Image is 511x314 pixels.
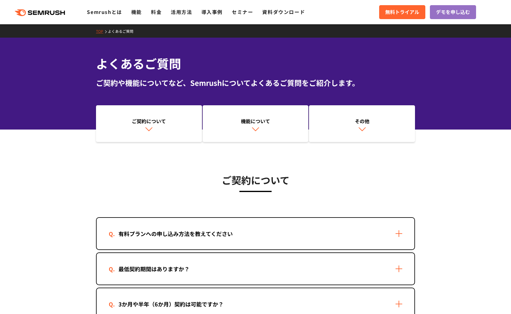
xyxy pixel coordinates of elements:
[96,77,415,88] div: ご契約や機能についてなど、Semrushについてよくあるご質問をご紹介します。
[385,8,419,16] span: 無料トライアル
[96,105,202,142] a: ご契約について
[232,8,253,15] a: セミナー
[109,265,199,273] div: 最低契約期間はありますか？
[201,8,223,15] a: 導入事例
[379,5,425,19] a: 無料トライアル
[87,8,122,15] a: Semrushとは
[109,300,233,309] div: 3か月や半年（6か月）契約は可能ですか？
[96,172,415,187] h3: ご契約について
[108,29,138,34] a: よくあるご質問
[203,105,309,142] a: 機能について
[109,229,242,238] div: 有料プランへの申し込み方法を教えてください
[430,5,476,19] a: デモを申し込む
[309,105,415,142] a: その他
[206,117,306,125] div: 機能について
[436,8,470,16] span: デモを申し込む
[96,55,415,73] h1: よくあるご質問
[99,117,199,125] div: ご契約について
[262,8,305,15] a: 資料ダウンロード
[171,8,192,15] a: 活用方法
[131,8,142,15] a: 機能
[96,29,108,34] a: TOP
[151,8,162,15] a: 料金
[312,117,412,125] div: その他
